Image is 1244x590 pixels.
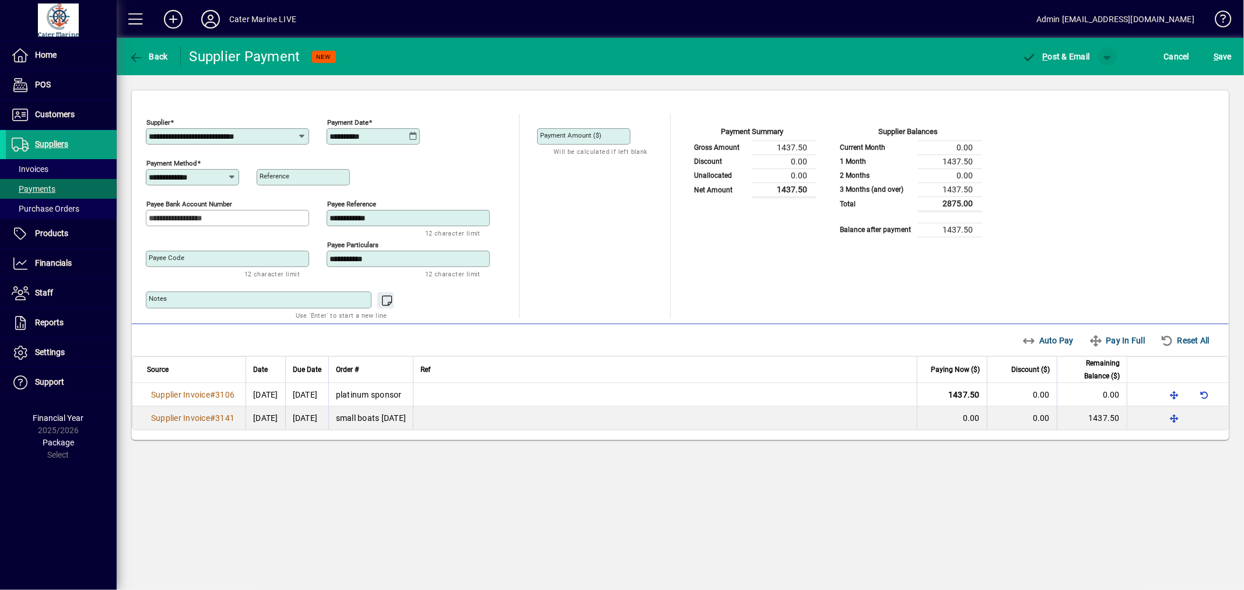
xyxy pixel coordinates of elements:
span: Order # [336,363,359,376]
td: 2875.00 [918,196,982,211]
span: Financials [35,258,72,268]
span: Customers [35,110,75,119]
td: platinum sponsor [328,383,414,406]
mat-hint: 12 character limit [244,267,300,280]
a: Settings [6,338,117,367]
span: S [1214,52,1218,61]
span: Remaining Balance ($) [1064,357,1120,382]
span: Pay In Full [1089,331,1145,350]
span: Supplier Invoice [151,390,210,399]
a: Purchase Orders [6,199,117,219]
td: Total [834,196,918,211]
span: ost & Email [1022,52,1090,61]
a: Support [6,368,117,397]
button: Save [1211,46,1235,67]
span: 0.00 [1103,390,1120,399]
mat-hint: 12 character limit [425,226,481,240]
mat-label: Payment Date [327,118,369,127]
span: Suppliers [35,139,68,149]
span: ave [1214,47,1232,66]
a: Customers [6,100,117,129]
td: Balance after payment [834,223,918,237]
a: Invoices [6,159,117,179]
div: Cater Marine LIVE [229,10,296,29]
td: Current Month [834,141,918,154]
td: Net Amount [688,182,752,197]
td: 1437.50 [752,182,817,197]
span: [DATE] [253,413,278,423]
button: Back [126,46,171,67]
app-page-header-button: Back [117,46,181,67]
td: small boats [DATE] [328,406,414,430]
a: Supplier Invoice#3141 [147,412,239,424]
span: Staff [35,288,53,297]
td: 0.00 [752,168,817,182]
span: 0.00 [1033,413,1050,423]
td: Unallocated [688,168,752,182]
mat-label: Payee Bank Account Number [146,200,232,208]
td: 1437.50 [752,141,817,154]
span: POS [35,80,51,89]
a: POS [6,71,117,100]
span: 3141 [215,413,234,423]
td: [DATE] [285,406,328,430]
a: Payments [6,179,117,199]
span: # [210,390,215,399]
span: Cancel [1164,47,1190,66]
span: Back [129,52,168,61]
mat-label: Reference [260,172,289,180]
a: Knowledge Base [1206,2,1229,40]
span: Discount ($) [1011,363,1050,376]
td: Gross Amount [688,141,752,154]
span: Reports [35,318,64,327]
td: 0.00 [918,168,982,182]
button: Cancel [1161,46,1193,67]
a: Staff [6,279,117,308]
a: Supplier Invoice#3106 [147,388,239,401]
span: Reset All [1160,331,1210,350]
mat-label: Payee Code [149,254,184,262]
div: Supplier Balances [834,126,982,141]
a: Home [6,41,117,70]
td: 3 Months (and over) [834,182,918,196]
button: Profile [192,9,229,30]
a: Reports [6,308,117,338]
div: Payment Summary [688,126,817,141]
span: NEW [317,53,331,61]
button: Add [155,9,192,30]
app-page-summary-card: Supplier Balances [834,114,982,237]
a: Financials [6,249,117,278]
span: Ref [420,363,430,376]
mat-hint: 12 character limit [425,267,481,280]
span: Purchase Orders [12,204,79,213]
app-page-summary-card: Payment Summary [688,114,817,198]
span: Invoices [12,164,48,174]
span: # [210,413,215,423]
mat-label: Payment Amount ($) [540,131,601,139]
td: 1437.50 [918,223,982,237]
span: 1437.50 [1088,413,1120,423]
mat-hint: Will be calculated if left blank [553,145,647,158]
span: 1437.50 [948,390,980,399]
span: Products [35,229,68,238]
span: Package [43,438,74,447]
span: Home [35,50,57,59]
div: Supplier Payment [190,47,300,66]
span: Payments [12,184,55,194]
span: 3106 [215,390,234,399]
span: Support [35,377,64,387]
button: Reset All [1155,330,1214,351]
span: Source [147,363,169,376]
a: Products [6,219,117,248]
span: [DATE] [253,390,278,399]
td: 0.00 [918,141,982,154]
mat-label: Notes [149,294,167,303]
td: 1437.50 [918,154,982,168]
mat-label: Payment method [146,159,197,167]
mat-label: Supplier [146,118,170,127]
span: 0.00 [1033,390,1050,399]
span: Settings [35,347,65,357]
span: Financial Year [33,413,84,423]
mat-label: Payee Particulars [327,241,379,249]
span: Paying Now ($) [931,363,980,376]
